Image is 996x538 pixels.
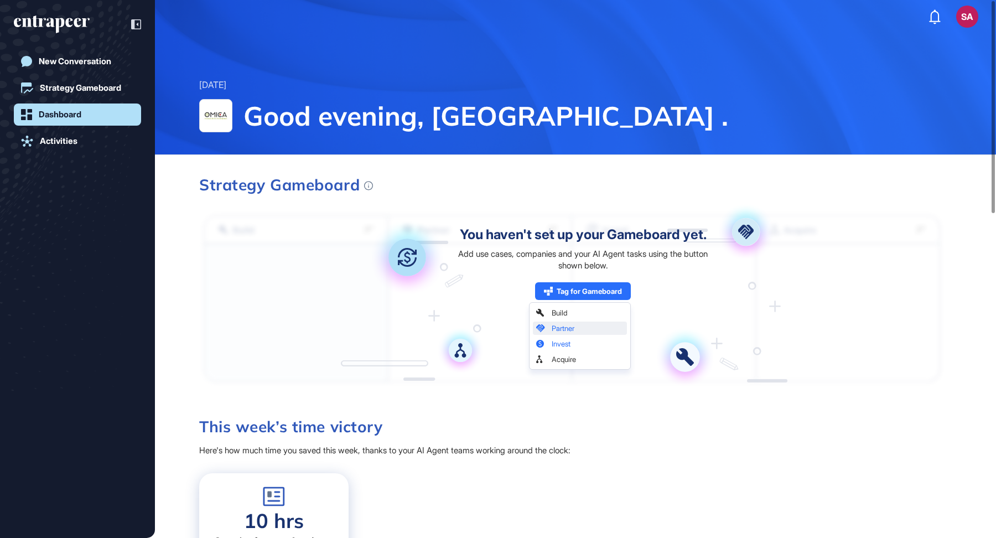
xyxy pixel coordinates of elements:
[453,248,713,271] div: Add use cases, companies and your AI Agent tasks using the button shown below.
[199,446,945,456] div: Here's how much time you saved this week, thanks to your AI Agent teams working around the clock:
[39,110,81,120] div: Dashboard
[40,136,77,146] div: Activities
[371,221,444,294] img: invest.bd05944b.svg
[438,328,483,373] img: acquire.a709dd9a.svg
[460,228,707,241] div: You haven't set up your Gameboard yet.
[718,204,774,260] img: partner.aac698ea.svg
[14,50,141,73] a: New Conversation
[956,6,978,28] button: SA
[40,83,121,93] div: Strategy Gameboard
[199,419,945,434] h3: This week’s time victory
[14,130,141,152] a: Activities
[200,100,232,132] img: OMICA Research & Innovation-logo
[39,56,111,66] div: New Conversation
[243,99,952,132] span: Good evening, [GEOGRAPHIC_DATA] .
[14,104,141,126] a: Dashboard
[14,15,90,33] div: entrapeer-logo
[244,509,304,532] div: 10 hrs
[199,78,226,92] div: [DATE]
[199,177,373,193] div: Strategy Gameboard
[14,77,141,99] a: Strategy Gameboard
